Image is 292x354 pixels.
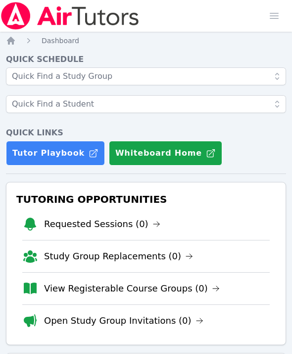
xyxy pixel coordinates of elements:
h4: Quick Links [6,127,286,139]
a: Open Study Group Invitations (0) [44,314,203,328]
a: View Registerable Course Groups (0) [44,282,220,295]
h3: Tutoring Opportunities [14,190,278,208]
h4: Quick Schedule [6,54,286,65]
input: Quick Find a Study Group [6,67,286,85]
a: Dashboard [42,36,79,46]
button: Whiteboard Home [109,141,222,166]
a: Study Group Replacements (0) [44,249,193,263]
input: Quick Find a Student [6,95,286,113]
nav: Breadcrumb [6,36,286,46]
a: Tutor Playbook [6,141,105,166]
span: Dashboard [42,37,79,45]
a: Requested Sessions (0) [44,217,160,231]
